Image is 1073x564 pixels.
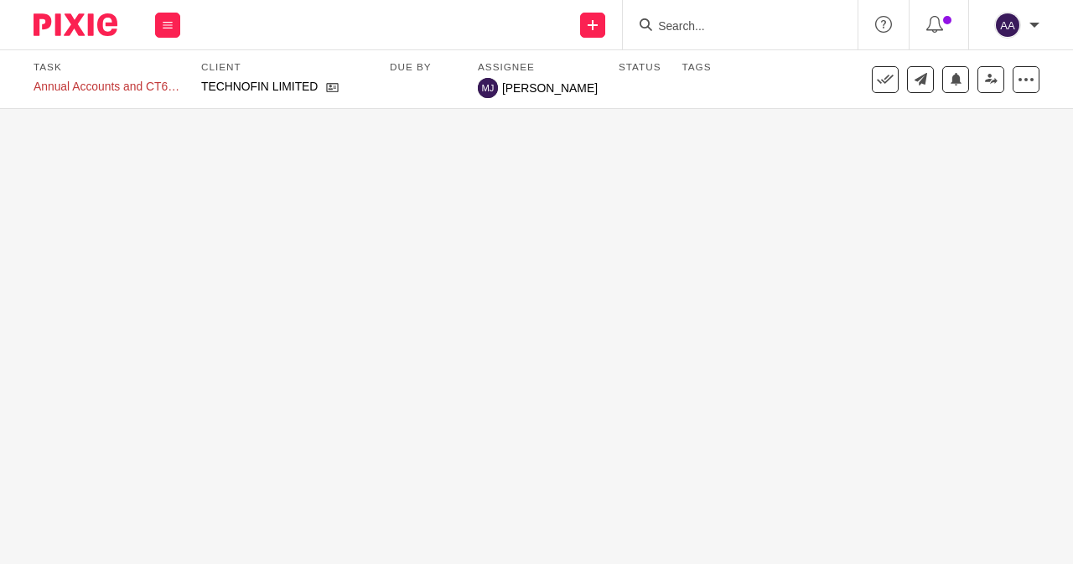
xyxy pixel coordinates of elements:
[657,20,808,35] input: Search
[34,13,117,36] img: Pixie
[390,60,457,74] label: Due by
[502,80,594,96] span: [PERSON_NAME]
[201,60,369,74] label: Client
[615,60,657,74] label: Status
[34,60,180,74] label: Task
[478,60,594,74] label: Assignee
[678,60,707,74] label: Tags
[34,78,180,95] div: Annual Accounts and CT600
[994,12,1021,39] img: svg%3E
[321,80,334,93] i: Open client page
[478,78,498,98] img: Moksha Jeerasinghe
[201,78,313,95] p: TECHNOFIN LIMITED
